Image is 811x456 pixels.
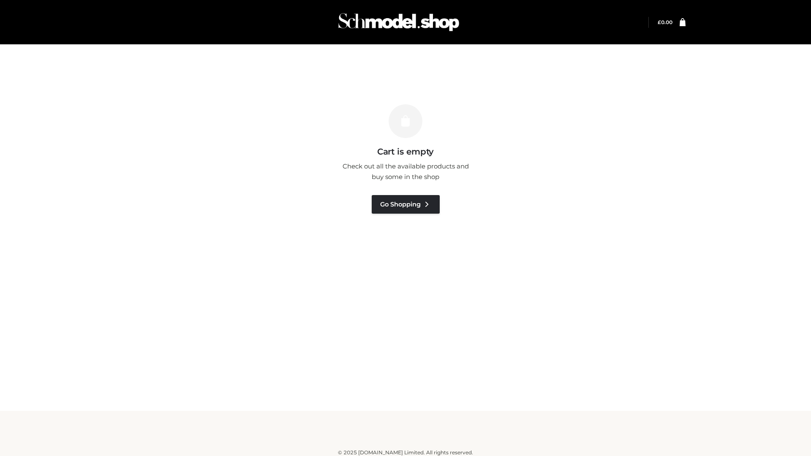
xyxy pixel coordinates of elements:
[658,19,672,25] bdi: 0.00
[658,19,661,25] span: £
[658,19,672,25] a: £0.00
[338,161,473,182] p: Check out all the available products and buy some in the shop
[144,147,667,157] h3: Cart is empty
[335,5,462,39] img: Schmodel Admin 964
[372,195,440,214] a: Go Shopping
